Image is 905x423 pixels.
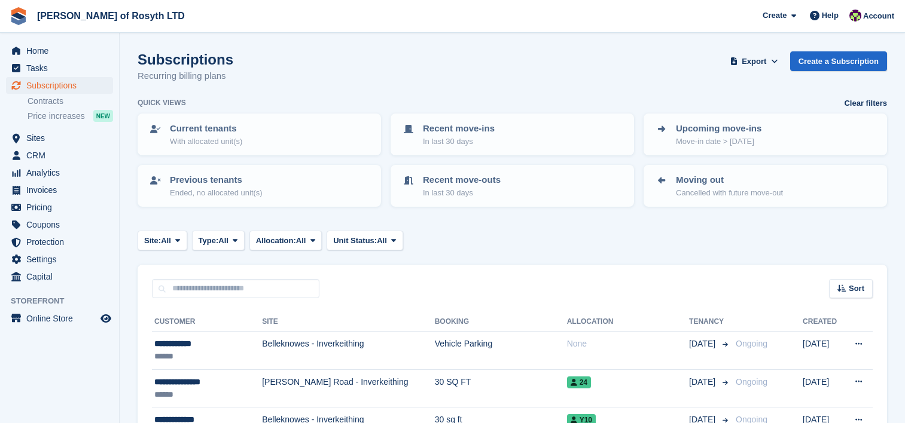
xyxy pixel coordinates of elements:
[138,231,187,250] button: Site: All
[567,312,689,332] th: Allocation
[262,369,434,407] td: [PERSON_NAME] Road - Inverkeithing
[6,130,113,146] a: menu
[144,235,161,247] span: Site:
[26,199,98,216] span: Pricing
[803,312,843,332] th: Created
[26,42,98,59] span: Home
[6,199,113,216] a: menu
[170,187,263,199] p: Ended, no allocated unit(s)
[689,376,718,388] span: [DATE]
[26,251,98,268] span: Settings
[296,235,306,247] span: All
[423,136,495,148] p: In last 30 days
[26,77,98,94] span: Subscriptions
[262,312,434,332] th: Site
[10,7,28,25] img: stora-icon-8386f47178a22dfd0bd8f6a31ec36ba5ce8667c1dd55bd0f319d3a0aa187defe.svg
[256,235,296,247] span: Allocation:
[822,10,839,22] span: Help
[333,235,377,247] span: Unit Status:
[423,122,495,136] p: Recent move-ins
[392,166,633,206] a: Recent move-outs In last 30 days
[6,77,113,94] a: menu
[849,283,864,295] span: Sort
[32,6,190,26] a: [PERSON_NAME] of Rosyth LTD
[138,97,186,108] h6: Quick views
[435,369,567,407] td: 30 SQ FT
[6,182,113,198] a: menu
[676,173,783,187] p: Moving out
[170,122,242,136] p: Current tenants
[6,268,113,285] a: menu
[11,295,119,307] span: Storefront
[790,51,887,71] a: Create a Subscription
[138,51,233,68] h1: Subscriptions
[199,235,219,247] span: Type:
[849,10,861,22] img: Nina Briggs
[26,60,98,76] span: Tasks
[689,338,718,350] span: [DATE]
[161,235,171,247] span: All
[152,312,262,332] th: Customer
[139,115,380,154] a: Current tenants With allocated unit(s)
[645,115,886,154] a: Upcoming move-ins Move-in date > [DATE]
[139,166,380,206] a: Previous tenants Ended, no allocated unit(s)
[567,376,591,388] span: 24
[6,310,113,327] a: menu
[28,109,113,122] a: Price increases NEW
[6,42,113,59] a: menu
[689,312,731,332] th: Tenancy
[676,187,783,199] p: Cancelled with future move-out
[736,339,767,348] span: Ongoing
[377,235,387,247] span: All
[423,187,501,199] p: In last 30 days
[6,147,113,164] a: menu
[728,51,781,71] button: Export
[170,136,242,148] p: With allocated unit(s)
[6,251,113,268] a: menu
[28,96,113,107] a: Contracts
[170,173,263,187] p: Previous tenants
[392,115,633,154] a: Recent move-ins In last 30 days
[742,56,766,68] span: Export
[26,182,98,198] span: Invoices
[435,312,567,332] th: Booking
[249,231,322,250] button: Allocation: All
[6,164,113,181] a: menu
[6,216,113,233] a: menu
[736,377,767,387] span: Ongoing
[863,10,894,22] span: Account
[423,173,501,187] p: Recent move-outs
[26,234,98,250] span: Protection
[262,332,434,370] td: Belleknowes - Inverkeithing
[645,166,886,206] a: Moving out Cancelled with future move-out
[26,164,98,181] span: Analytics
[763,10,787,22] span: Create
[26,310,98,327] span: Online Store
[26,216,98,233] span: Coupons
[803,332,843,370] td: [DATE]
[567,338,689,350] div: None
[28,111,85,122] span: Price increases
[676,122,761,136] p: Upcoming move-ins
[93,110,113,122] div: NEW
[192,231,245,250] button: Type: All
[327,231,403,250] button: Unit Status: All
[676,136,761,148] p: Move-in date > [DATE]
[99,311,113,326] a: Preview store
[218,235,228,247] span: All
[26,147,98,164] span: CRM
[138,69,233,83] p: Recurring billing plans
[26,268,98,285] span: Capital
[6,234,113,250] a: menu
[435,332,567,370] td: Vehicle Parking
[6,60,113,76] a: menu
[803,369,843,407] td: [DATE]
[26,130,98,146] span: Sites
[844,97,887,109] a: Clear filters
